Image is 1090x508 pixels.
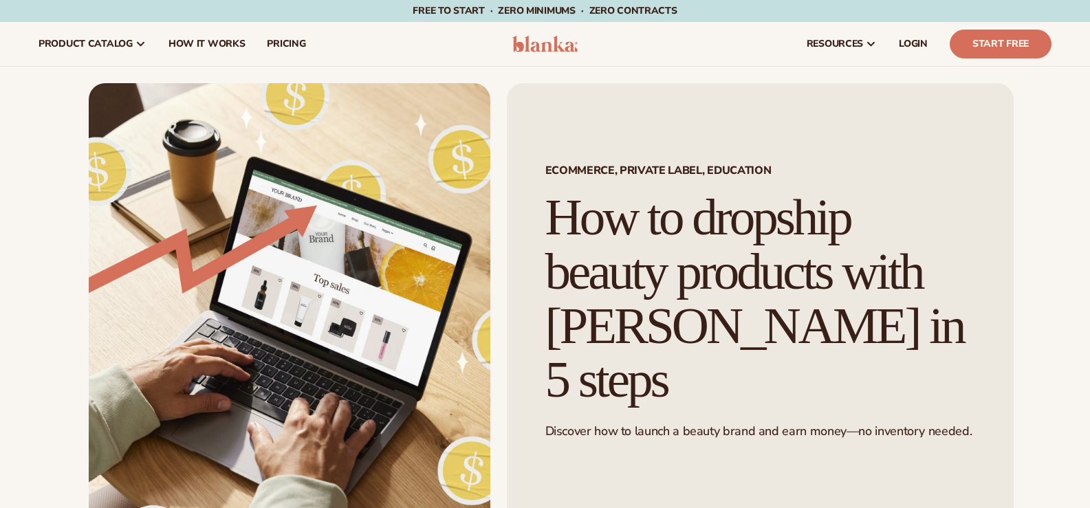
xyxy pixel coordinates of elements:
span: LOGIN [899,38,928,49]
span: How It Works [168,38,246,49]
span: pricing [267,38,305,49]
a: How It Works [157,22,257,66]
span: Ecommerce, Private Label, EDUCATION [545,165,975,176]
span: Free to start · ZERO minimums · ZERO contracts [413,4,677,17]
p: Discover how to launch a beauty brand and earn money—no inventory needed. [545,423,975,439]
span: resources [807,38,863,49]
h1: How to dropship beauty products with [PERSON_NAME] in 5 steps [545,190,975,407]
a: resources [796,22,888,66]
img: logo [512,36,578,52]
a: Start Free [950,30,1051,58]
a: LOGIN [888,22,939,66]
a: product catalog [28,22,157,66]
span: product catalog [39,38,133,49]
a: pricing [256,22,316,66]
